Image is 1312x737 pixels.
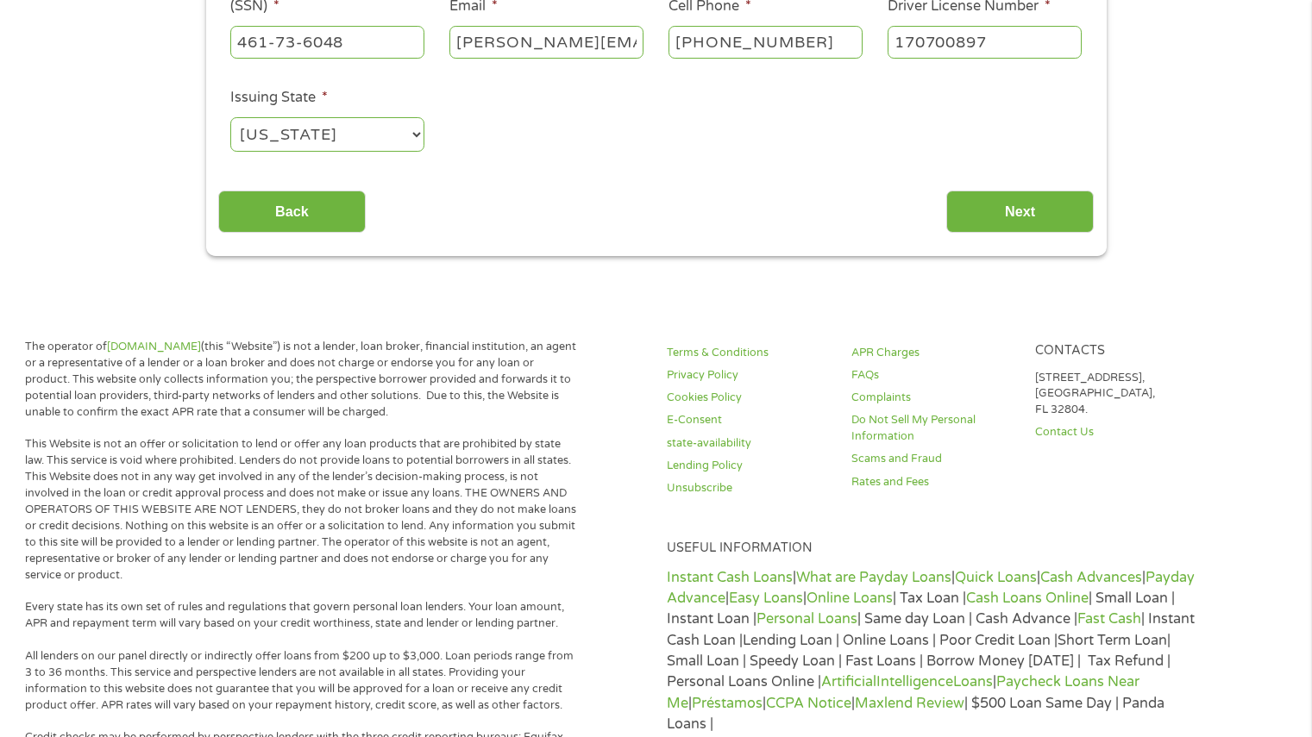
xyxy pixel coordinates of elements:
[692,695,763,712] a: Préstamos
[1040,569,1142,586] a: Cash Advances
[667,569,793,586] a: Instant Cash Loans
[667,567,1199,734] p: | | | | | | | Tax Loan | | Small Loan | Instant Loan | | Same day Loan | Cash Advance | | Instant...
[667,673,1139,711] a: Paycheck Loans Near Me
[230,89,328,107] label: Issuing State
[851,451,1015,467] a: Scams and Fraud
[851,412,1015,445] a: Do Not Sell My Personal Information
[667,540,1199,557] h4: Useful Information
[807,590,893,607] a: Online Loans
[449,26,643,59] input: john@gmail.com
[667,458,831,474] a: Lending Policy
[851,474,1015,490] a: Rates and Fees
[851,390,1015,406] a: Complaints
[851,345,1015,361] a: APR Charges
[966,590,1089,607] a: Cash Loans Online
[667,480,831,497] a: Unsubscribe
[25,648,579,714] p: All lenders on our panel directly or indirectly offer loans from $200 up to $3,000. Loan periods ...
[218,190,366,233] input: Back
[25,339,579,420] p: The operator of (this “Website”) is not a lender, loan broker, financial institution, an agent or...
[1035,343,1199,359] h4: Contacts
[946,190,1094,233] input: Next
[766,695,851,712] a: CCPA Notice
[667,435,831,452] a: state-availability
[796,569,951,586] a: What are Payday Loans
[855,695,964,712] a: Maxlend Review
[851,367,1015,384] a: FAQs
[667,367,831,384] a: Privacy Policy
[756,610,857,628] a: Personal Loans
[1035,424,1199,440] a: Contact Us
[667,345,831,361] a: Terms & Conditions
[821,673,876,690] a: Artificial
[1035,370,1199,419] p: [STREET_ADDRESS], [GEOGRAPHIC_DATA], FL 32804.
[1077,610,1141,628] a: Fast Cash
[669,26,863,59] input: (541) 754-3010
[230,26,424,59] input: 078-05-1120
[107,340,201,353] a: [DOMAIN_NAME]
[25,436,579,583] p: This Website is not an offer or solicitation to lend or offer any loan products that are prohibit...
[667,412,831,428] a: E-Consent
[667,390,831,406] a: Cookies Policy
[953,673,993,690] a: Loans
[25,599,579,632] p: Every state has its own set of rules and regulations that govern personal loan lenders. Your loan...
[876,673,953,690] a: Intelligence
[955,569,1037,586] a: Quick Loans
[729,590,803,607] a: Easy Loans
